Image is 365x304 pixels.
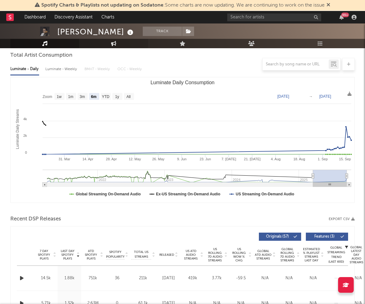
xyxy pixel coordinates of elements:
[23,134,27,137] text: 2k
[151,80,215,85] text: Luminate Daily Consumption
[106,275,128,281] div: 36
[131,275,155,281] div: 211k
[126,95,131,99] text: All
[25,151,27,154] text: 0
[303,247,320,262] span: Estimated % Playlist Streams Last Day
[339,157,351,161] text: 15. Sep
[327,245,346,264] div: Global Streaming Trend (Last 60D)
[102,95,109,99] text: YTD
[50,11,97,23] a: Discovery Assistant
[279,275,300,281] div: N/A
[182,249,199,260] span: US ATD Audio Streams
[206,275,227,281] div: 3.77k
[23,117,27,121] text: 4k
[57,27,135,37] div: [PERSON_NAME]
[15,109,20,149] text: Luminate Daily Streams
[83,275,103,281] div: 751k
[349,245,364,264] span: Global Latest Day Audio Streams
[277,94,289,99] text: [DATE]
[83,249,99,260] span: ATD Spotify Plays
[254,275,275,281] div: N/A
[177,157,187,161] text: 9. Jun
[59,249,76,260] span: Last Day Spotify Plays
[36,249,52,260] span: 7 Day Spotify Plays
[156,192,220,196] text: Ex-US Streaming On-Demand Audio
[80,95,85,99] text: 3m
[263,62,329,67] input: Search by song name or URL
[59,157,70,161] text: 31. Mar
[329,217,355,221] button: Export CSV
[230,275,251,281] div: -59.5
[227,13,321,21] input: Search for artists
[182,275,203,281] div: 419k
[206,247,224,262] span: US Rolling 7D Audio Streams
[82,157,93,161] text: 14. Apr
[152,157,165,161] text: 26. May
[20,11,50,23] a: Dashboard
[43,95,52,99] text: Zoom
[11,77,354,203] svg: Luminate Daily Consumption
[159,253,174,257] span: Released
[339,15,344,20] button: 99+
[41,3,163,8] span: Spotify Charts & Playlists not updating on Sodatone
[76,192,141,196] text: Global Streaming On-Demand Audio
[306,233,348,241] button: Features(3)
[158,275,179,281] div: [DATE]
[309,94,313,99] text: →
[326,3,330,8] span: Dismiss
[10,215,61,223] span: Recent DSP Releases
[244,157,260,161] text: 21. [DATE]
[91,95,96,99] text: 6m
[59,275,80,281] div: 1.88k
[319,94,331,99] text: [DATE]
[293,157,305,161] text: 18. Aug
[221,157,236,161] text: 7. [DATE]
[10,52,72,59] span: Total Artist Consumption
[254,249,272,260] span: Global ATD Audio Streams
[318,157,328,161] text: 1. Sep
[341,13,349,17] div: 99 +
[115,95,119,99] text: 1y
[279,247,296,262] span: Global Rolling 7D Audio Streams
[230,247,248,262] span: US Rolling WoW % Chg
[97,11,119,23] a: Charts
[106,157,117,161] text: 28. Apr
[106,250,125,259] span: Spotify Popularity
[41,3,325,8] span: : Some charts are now updating. We are continuing to work on the issue
[263,235,292,239] span: Originals ( 57 )
[68,95,74,99] text: 1m
[236,192,294,196] text: US Streaming On-Demand Audio
[310,235,339,239] span: Features ( 3 )
[303,275,324,281] div: N/A
[271,157,280,161] text: 4. Aug
[57,95,62,99] text: 1w
[200,157,211,161] text: 23. Jun
[131,250,151,259] span: Total US Streams
[129,157,141,161] text: 12. May
[259,233,301,241] button: Originals(57)
[143,27,182,36] button: Track
[36,275,56,281] div: 14.5k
